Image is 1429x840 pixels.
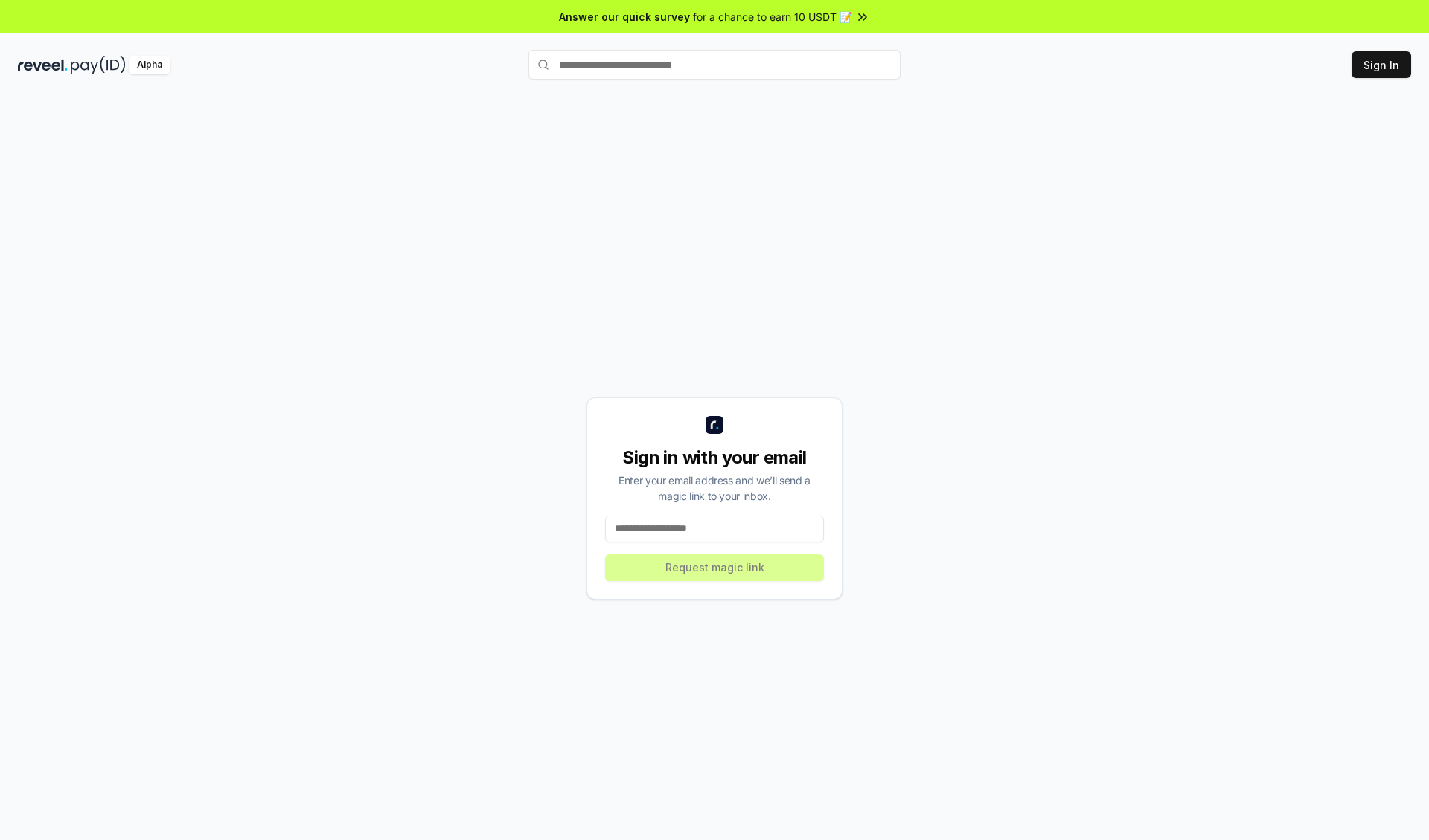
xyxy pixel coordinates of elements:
img: logo_small [706,416,723,434]
span: Answer our quick survey [559,9,690,25]
img: pay_id [71,56,126,74]
img: reveel_dark [18,56,68,74]
div: Alpha [129,56,170,74]
span: for a chance to earn 10 USDT 📝 [693,9,852,25]
button: Sign In [1352,51,1411,78]
div: Enter your email address and we’ll send a magic link to your inbox. [605,472,824,504]
div: Sign in with your email [605,446,824,469]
